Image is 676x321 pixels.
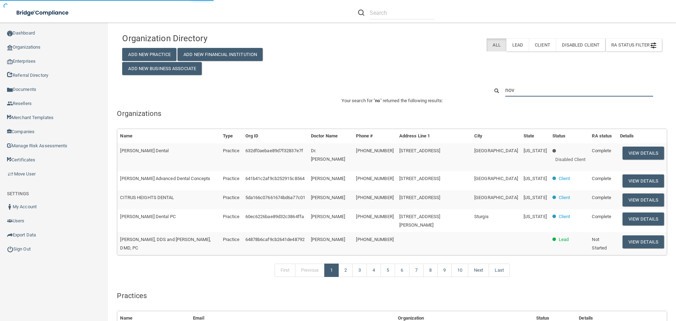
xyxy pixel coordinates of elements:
h4: Organization Directory [122,34,295,43]
a: First [275,264,296,277]
span: [GEOGRAPHIC_DATA] [474,195,518,200]
a: 8 [423,264,438,277]
h5: Practices [117,292,667,300]
th: RA status [589,129,617,143]
input: Search [505,84,653,97]
th: City [471,129,521,143]
span: 60ec6226bae89d32c3864ffa [245,214,304,219]
th: Details [617,129,667,143]
img: icon-users.e205127d.png [7,218,13,224]
span: CITRUS HEIGHTS DENTAL [120,195,174,200]
span: [PERSON_NAME] Advanced Dental Concepts [120,176,210,181]
th: Address Line 1 [396,129,471,143]
p: Disabled Client [555,155,586,164]
input: Search [370,6,434,19]
img: bridge_compliance_login_screen.278c3ca4.svg [11,6,75,20]
th: Doctor Name [308,129,353,143]
span: [GEOGRAPHIC_DATA] [474,148,518,153]
img: ic_dashboard_dark.d01f4a41.png [7,31,13,36]
span: Complete [592,176,611,181]
p: Client [559,174,570,183]
button: View Details [622,235,664,248]
img: ic_reseller.de258add.png [7,101,13,106]
span: [PERSON_NAME] [311,214,345,219]
span: Practice [223,237,240,242]
span: no [375,98,380,103]
label: SETTINGS [7,190,29,198]
a: 4 [367,264,381,277]
a: 5 [381,264,395,277]
span: Dr. [PERSON_NAME] [311,148,345,162]
span: [US_STATE] [524,195,547,200]
button: View Details [622,193,664,206]
span: [PHONE_NUMBER] [356,237,393,242]
span: Complete [592,214,611,219]
a: 6 [395,264,409,277]
span: [PHONE_NUMBER] [356,148,393,153]
img: icon-filter@2x.21656d0b.png [651,43,656,48]
a: 3 [352,264,367,277]
p: Your search for " " returned the following results: [117,97,667,105]
img: ic_user_dark.df1a06c3.png [7,204,13,210]
span: [PERSON_NAME] [311,195,345,200]
span: [PERSON_NAME] [311,176,345,181]
img: enterprise.0d942306.png [7,59,13,64]
span: [STREET_ADDRESS] [399,195,440,200]
span: [STREET_ADDRESS] [399,148,440,153]
span: RA Status Filter [611,42,656,48]
span: [US_STATE] [524,148,547,153]
a: Last [489,264,509,277]
a: Previous [295,264,325,277]
span: 5da166c07661674bd6a77c01 [245,195,305,200]
span: Sturgis [474,214,489,219]
button: View Details [622,174,664,187]
span: Practice [223,148,240,153]
span: [STREET_ADDRESS][PERSON_NAME] [399,214,440,228]
img: icon-export.b9366987.png [7,232,13,238]
a: 9 [437,264,452,277]
span: 641b41c2af9cb252915c8564 [245,176,305,181]
span: Practice [223,195,240,200]
span: 64878b6caf9cb2641de48792 [245,237,305,242]
span: Practice [223,214,240,219]
span: [PERSON_NAME] [311,237,345,242]
span: [US_STATE] [524,214,547,219]
img: briefcase.64adab9b.png [7,171,14,178]
a: 10 [451,264,468,277]
span: [PERSON_NAME], DDS and [PERSON_NAME], DMD, PC [120,237,211,251]
th: Status [550,129,589,143]
button: Add New Financial Institution [177,48,263,61]
img: organization-icon.f8decf85.png [7,45,13,50]
label: Disabled Client [556,38,606,51]
label: All [487,38,506,51]
th: Phone # [353,129,396,143]
button: Add New Business Associate [122,62,202,75]
span: [US_STATE] [524,176,547,181]
th: Type [220,129,243,143]
span: [PHONE_NUMBER] [356,176,393,181]
span: Not Started [592,237,607,251]
p: Client [559,193,570,202]
button: View Details [622,147,664,160]
span: [PHONE_NUMBER] [356,195,393,200]
span: 632df0aebae89d7f32837e7f [245,148,303,153]
span: Practice [223,176,240,181]
a: 2 [338,264,353,277]
button: Add New Practice [122,48,176,61]
span: [GEOGRAPHIC_DATA] [474,176,518,181]
p: Client [559,212,570,221]
span: [STREET_ADDRESS] [399,176,440,181]
span: [PERSON_NAME] Dental [120,148,169,153]
button: View Details [622,212,664,226]
th: Org ID [243,129,308,143]
th: Name [117,129,220,143]
span: Complete [592,148,611,153]
a: 7 [409,264,424,277]
p: Lead [559,235,569,244]
span: Complete [592,195,611,200]
th: State [521,129,550,143]
span: [PERSON_NAME] Dental PC [120,214,175,219]
img: icon-documents.8dae5593.png [7,87,13,93]
label: Lead [506,38,529,51]
label: Client [529,38,556,51]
